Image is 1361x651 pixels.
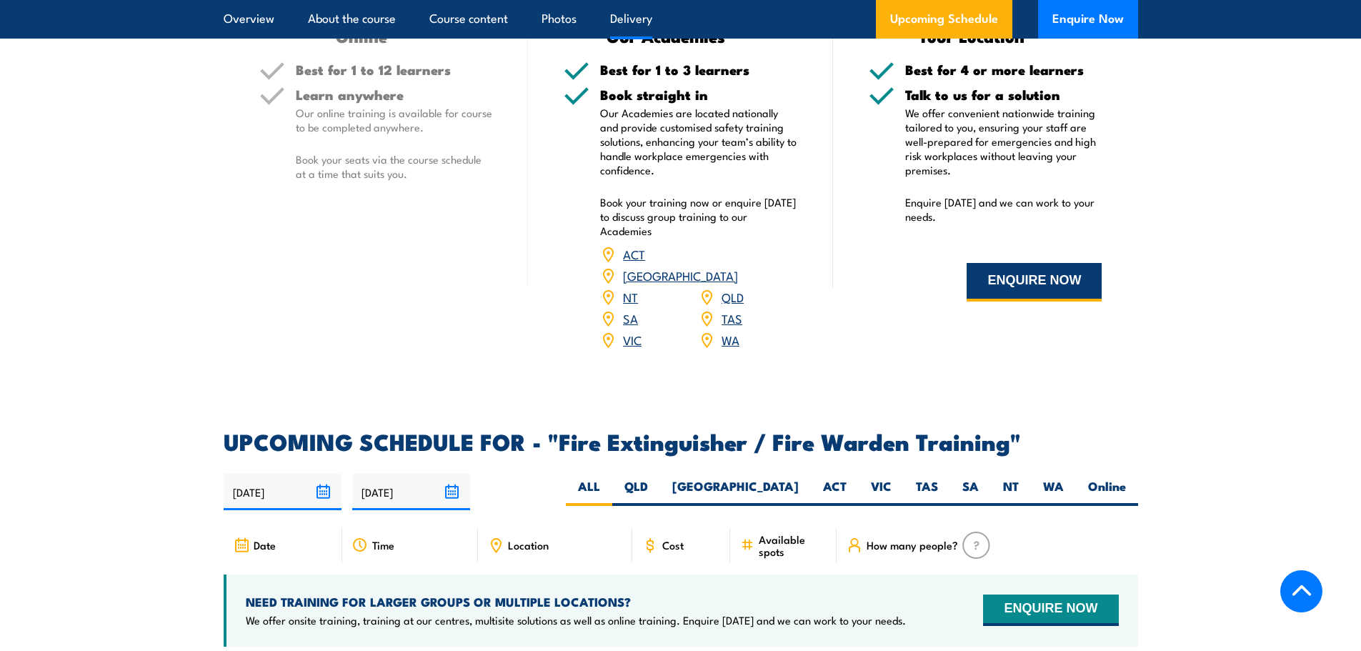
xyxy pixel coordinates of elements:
a: VIC [623,331,642,348]
a: [GEOGRAPHIC_DATA] [623,267,738,284]
a: ACT [623,245,645,262]
h5: Best for 1 to 3 learners [600,63,797,76]
p: Our online training is available for course to be completed anywhere. [296,106,493,134]
label: [GEOGRAPHIC_DATA] [660,478,811,506]
a: QLD [722,288,744,305]
p: Our Academies are located nationally and provide customised safety training solutions, enhancing ... [600,106,797,177]
button: ENQUIRE NOW [983,595,1118,626]
span: Time [372,539,394,551]
p: Book your training now or enquire [DATE] to discuss group training to our Academies [600,195,797,238]
a: TAS [722,309,742,327]
input: From date [224,474,342,510]
label: TAS [904,478,950,506]
span: Available spots [759,533,827,557]
a: SA [623,309,638,327]
a: WA [722,331,739,348]
input: To date [352,474,470,510]
p: Enquire [DATE] and we can work to your needs. [905,195,1102,224]
h5: Talk to us for a solution [905,88,1102,101]
p: We offer convenient nationwide training tailored to you, ensuring your staff are well-prepared fo... [905,106,1102,177]
label: ACT [811,478,859,506]
label: QLD [612,478,660,506]
button: ENQUIRE NOW [967,263,1102,302]
h5: Learn anywhere [296,88,493,101]
h5: Best for 4 or more learners [905,63,1102,76]
h2: UPCOMING SCHEDULE FOR - "Fire Extinguisher / Fire Warden Training" [224,431,1138,451]
label: Online [1076,478,1138,506]
span: How many people? [867,539,958,551]
label: NT [991,478,1031,506]
p: Book your seats via the course schedule at a time that suits you. [296,152,493,181]
label: ALL [566,478,612,506]
h3: Online [259,28,464,44]
span: Location [508,539,549,551]
span: Cost [662,539,684,551]
p: We offer onsite training, training at our centres, multisite solutions as well as online training... [246,613,906,627]
h4: NEED TRAINING FOR LARGER GROUPS OR MULTIPLE LOCATIONS? [246,594,906,610]
h5: Book straight in [600,88,797,101]
h3: Our Academies [564,28,769,44]
label: VIC [859,478,904,506]
label: WA [1031,478,1076,506]
a: NT [623,288,638,305]
h3: Your Location [869,28,1074,44]
span: Date [254,539,276,551]
label: SA [950,478,991,506]
h5: Best for 1 to 12 learners [296,63,493,76]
